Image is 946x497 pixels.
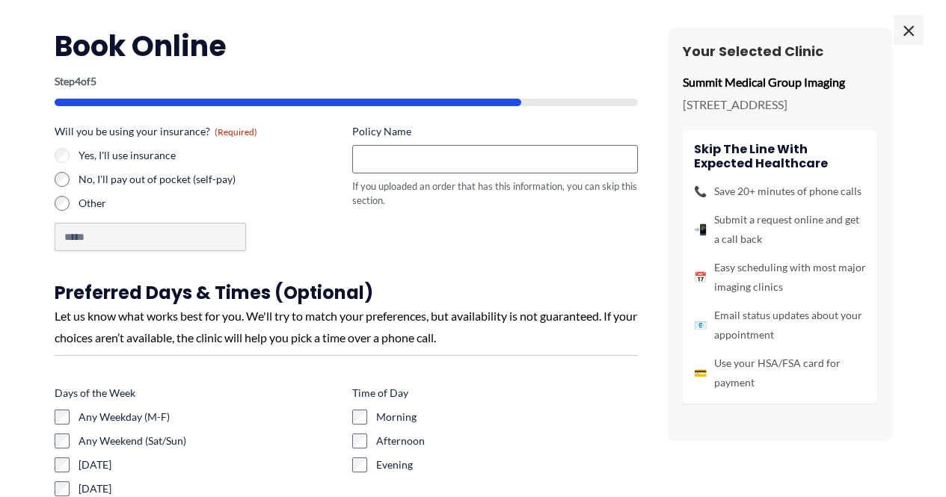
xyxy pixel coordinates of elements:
[683,93,877,116] p: [STREET_ADDRESS]
[79,457,340,472] label: [DATE]
[352,386,408,401] legend: Time of Day
[55,223,246,251] input: Other Choice, please specify
[352,179,638,207] div: If you uploaded an order that has this information, you can skip this section.
[694,306,866,345] li: Email status updates about your appointment
[75,75,81,87] span: 4
[694,220,707,239] span: 📲
[694,258,866,297] li: Easy scheduling with most major imaging clinics
[79,481,340,496] label: [DATE]
[79,433,340,448] label: Any Weekend (Sat/Sun)
[694,268,707,287] span: 📅
[694,210,866,249] li: Submit a request online and get a call back
[55,124,257,139] legend: Will you be using your insurance?
[694,182,707,201] span: 📞
[694,354,866,392] li: Use your HSA/FSA card for payment
[79,172,340,187] label: No, I'll pay out of pocket (self-pay)
[90,75,96,87] span: 5
[694,182,866,201] li: Save 20+ minutes of phone calls
[376,457,638,472] label: Evening
[79,148,340,163] label: Yes, I'll use insurance
[352,124,638,139] label: Policy Name
[683,43,877,60] h3: Your Selected Clinic
[55,76,638,87] p: Step of
[683,71,877,93] p: Summit Medical Group Imaging
[215,126,257,138] span: (Required)
[79,196,340,211] label: Other
[55,28,638,64] h2: Book Online
[55,281,638,304] h3: Preferred Days & Times (Optional)
[894,15,924,45] span: ×
[55,386,135,401] legend: Days of the Week
[694,142,866,170] h4: Skip the line with Expected Healthcare
[694,363,707,383] span: 💳
[694,315,707,335] span: 📧
[79,410,340,425] label: Any Weekday (M-F)
[55,305,638,349] div: Let us know what works best for you. We'll try to match your preferences, but availability is not...
[376,410,638,425] label: Morning
[376,433,638,448] label: Afternoon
